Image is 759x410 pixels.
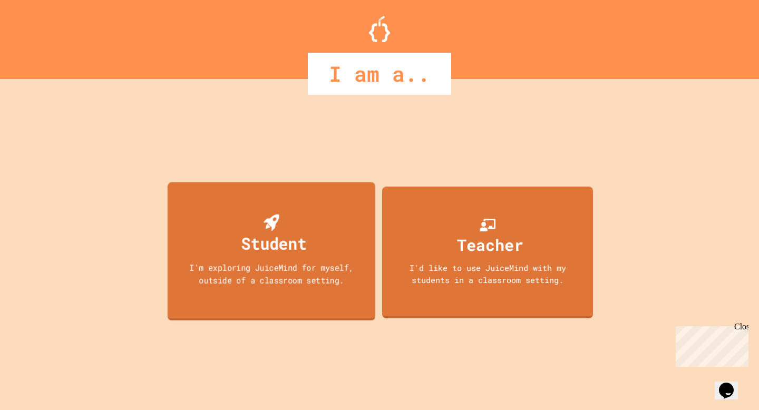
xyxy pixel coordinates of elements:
[369,16,390,42] img: Logo.svg
[393,262,582,286] div: I'd like to use JuiceMind with my students in a classroom setting.
[241,231,307,256] div: Student
[4,4,73,67] div: Chat with us now!Close
[457,233,523,257] div: Teacher
[715,368,748,399] iframe: chat widget
[672,322,748,367] iframe: chat widget
[178,261,365,286] div: I'm exploring JuiceMind for myself, outside of a classroom setting.
[308,53,451,95] div: I am a..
